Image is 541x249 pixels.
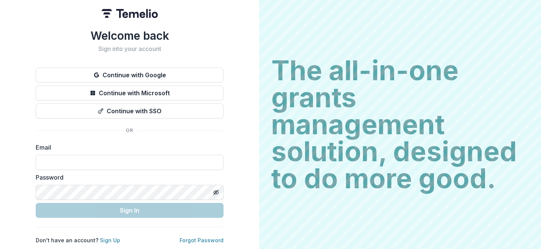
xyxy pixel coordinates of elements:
img: Temelio [101,9,158,18]
button: Continue with Microsoft [36,85,224,100]
a: Forgot Password [180,237,224,243]
label: Email [36,143,219,152]
h1: Welcome back [36,29,224,42]
button: Toggle password visibility [210,186,222,198]
label: Password [36,173,219,182]
p: Don't have an account? [36,236,120,244]
h2: Sign into your account [36,45,224,52]
a: Sign Up [100,237,120,243]
button: Continue with Google [36,67,224,82]
button: Sign In [36,203,224,218]
button: Continue with SSO [36,103,224,118]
